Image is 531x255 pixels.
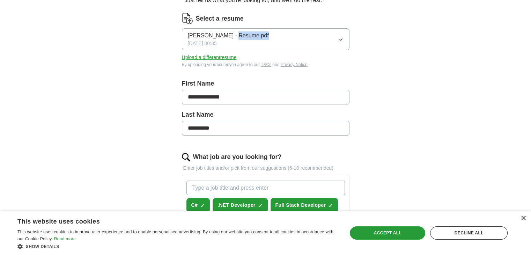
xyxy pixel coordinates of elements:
[188,31,269,40] span: [PERSON_NAME] - Resume.pdf
[261,62,271,67] a: T&Cs
[186,181,345,195] input: Type a job title and press enter
[258,203,263,209] span: ✓
[188,40,217,47] span: [DATE] 00:35
[186,198,210,212] button: C#✓
[213,198,267,212] button: .NET Developer✓
[350,226,425,240] div: Accept all
[217,202,255,209] span: .NET Developer
[521,216,526,221] div: Close
[182,110,349,119] label: Last Name
[275,202,326,209] span: Full Stack Developer
[281,62,308,67] a: Privacy Notice
[17,229,333,241] span: This website uses cookies to improve user experience and to enable personalised advertising. By u...
[182,79,349,88] label: First Name
[200,203,205,209] span: ✓
[17,243,338,250] div: Show details
[196,14,244,23] label: Select a resume
[329,203,333,209] span: ✓
[430,226,508,240] div: Decline all
[182,61,349,68] div: By uploading your resume you agree to our and .
[182,13,193,24] img: CV Icon
[182,54,237,61] button: Upload a differentresume
[182,165,349,172] p: Enter job titles and/or pick from our suggestions (6-10 recommended)
[182,28,349,50] button: [PERSON_NAME] - Resume.pdf[DATE] 00:35
[54,236,76,241] a: Read more, opens a new window
[191,202,198,209] span: C#
[182,153,190,161] img: search.png
[193,152,282,162] label: What job are you looking for?
[271,198,338,212] button: Full Stack Developer✓
[17,215,320,226] div: This website uses cookies
[26,244,59,249] span: Show details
